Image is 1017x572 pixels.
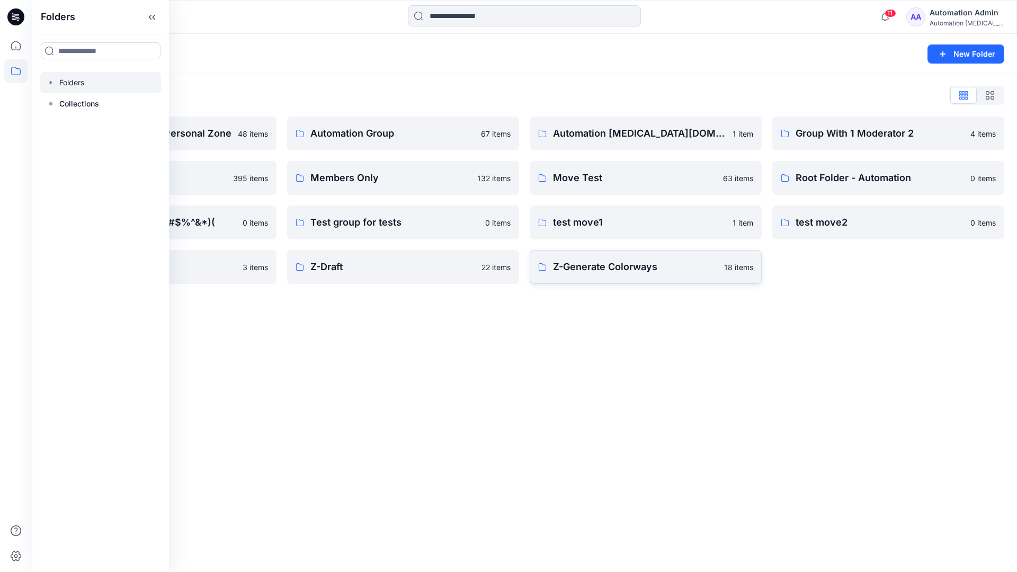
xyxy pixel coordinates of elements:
p: Collections [59,97,99,110]
p: 132 items [477,173,511,184]
div: Automation Admin [930,6,1004,19]
p: Automation Group [310,126,475,141]
a: test move11 item [530,205,762,239]
p: Automation [MEDICAL_DATA][DOMAIN_NAME] [553,126,726,141]
button: New Folder [927,44,1004,64]
a: Members Only132 items [287,161,519,195]
p: 0 items [970,173,996,184]
p: 4 items [970,128,996,139]
p: 0 items [970,217,996,228]
p: test move1 [553,215,726,230]
a: Automation Group67 items [287,117,519,150]
p: 1 item [733,217,753,228]
a: Move Test63 items [530,161,762,195]
p: 63 items [723,173,753,184]
a: Test group for tests0 items [287,205,519,239]
a: Root Folder - Automation0 items [772,161,1004,195]
p: Test group for tests [310,215,479,230]
a: test move20 items [772,205,1004,239]
p: 22 items [481,262,511,273]
p: test move2 [796,215,964,230]
span: 11 [885,9,896,17]
p: Z-Draft [310,260,475,274]
p: 0 items [243,217,268,228]
div: Automation [MEDICAL_DATA]... [930,19,1004,27]
p: 18 items [724,262,753,273]
p: 1 item [733,128,753,139]
p: 395 items [233,173,268,184]
a: Group With 1 Moderator 24 items [772,117,1004,150]
p: 0 items [485,217,511,228]
p: Z-Generate Colorways [553,260,718,274]
p: Members Only [310,171,471,185]
p: 67 items [481,128,511,139]
p: Group With 1 Moderator 2 [796,126,964,141]
a: Z-Generate Colorways18 items [530,250,762,284]
p: Root Folder - Automation [796,171,964,185]
p: 48 items [238,128,268,139]
p: 3 items [243,262,268,273]
a: Automation [MEDICAL_DATA][DOMAIN_NAME]1 item [530,117,762,150]
p: Move Test [553,171,717,185]
div: AA [906,7,925,26]
a: Z-Draft22 items [287,250,519,284]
